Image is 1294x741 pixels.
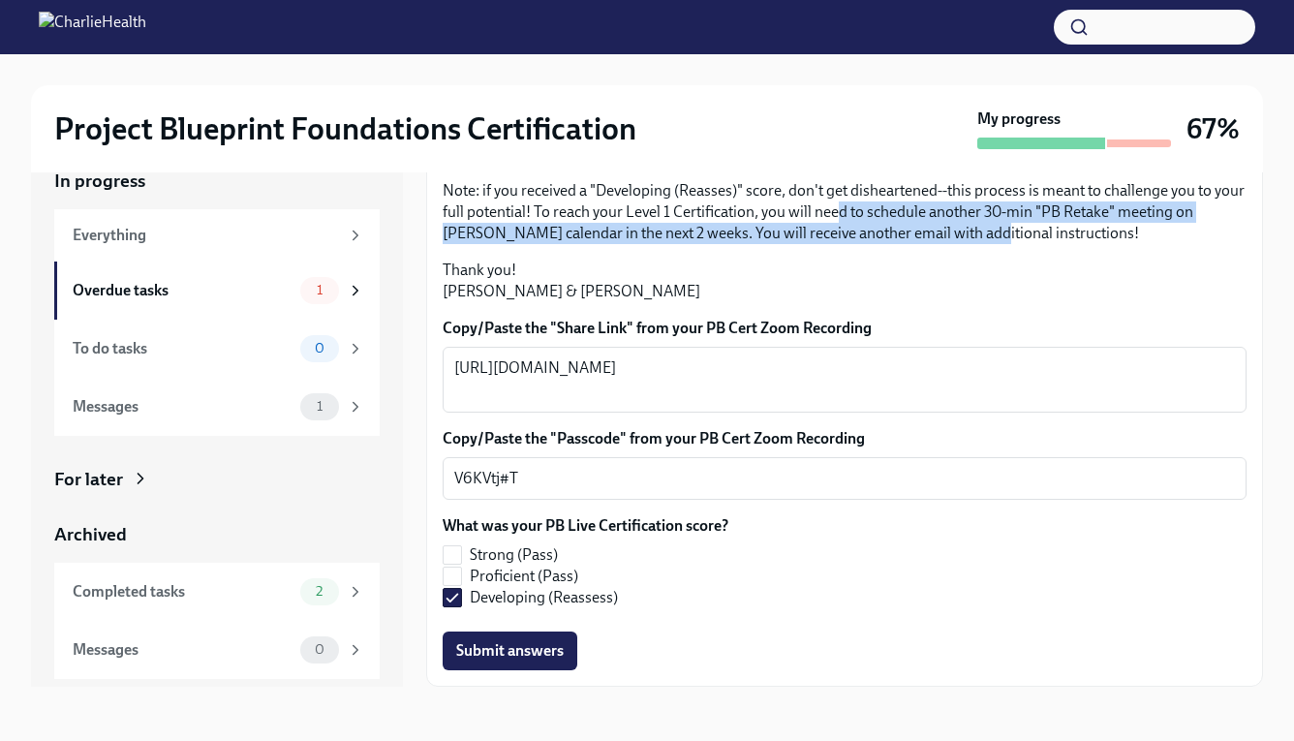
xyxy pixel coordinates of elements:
span: Submit answers [456,641,564,661]
span: 0 [303,341,336,355]
a: Messages1 [54,378,380,436]
div: For later [54,467,123,492]
div: Messages [73,396,293,417]
span: Developing (Reassess) [470,587,618,608]
label: Copy/Paste the "Passcode" from your PB Cert Zoom Recording [443,428,1247,449]
div: Everything [73,225,339,246]
label: What was your PB Live Certification score? [443,515,728,537]
a: In progress [54,169,380,194]
a: To do tasks0 [54,320,380,378]
div: Messages [73,639,293,661]
p: Note: if you received a "Developing (Reasses)" score, don't get disheartened--this process is mea... [443,180,1247,244]
div: Overdue tasks [73,280,293,301]
span: 1 [305,399,334,414]
p: Thank you! [PERSON_NAME] & [PERSON_NAME] [443,260,1247,302]
span: 1 [305,283,334,297]
h3: 67% [1186,111,1240,146]
a: Archived [54,522,380,547]
label: Copy/Paste the "Share Link" from your PB Cert Zoom Recording [443,318,1247,339]
a: Everything [54,209,380,262]
span: Proficient (Pass) [470,566,578,587]
a: Messages0 [54,621,380,679]
span: Strong (Pass) [470,544,558,566]
img: CharlieHealth [39,12,146,43]
button: Submit answers [443,632,577,670]
a: For later [54,467,380,492]
span: 2 [304,584,334,599]
h2: Project Blueprint Foundations Certification [54,109,636,148]
strong: My progress [977,108,1061,130]
textarea: V6KVtj#T [454,467,1235,490]
textarea: [URL][DOMAIN_NAME] [454,356,1235,403]
div: To do tasks [73,338,293,359]
span: 0 [303,642,336,657]
a: Overdue tasks1 [54,262,380,320]
div: Completed tasks [73,581,293,602]
a: Completed tasks2 [54,563,380,621]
